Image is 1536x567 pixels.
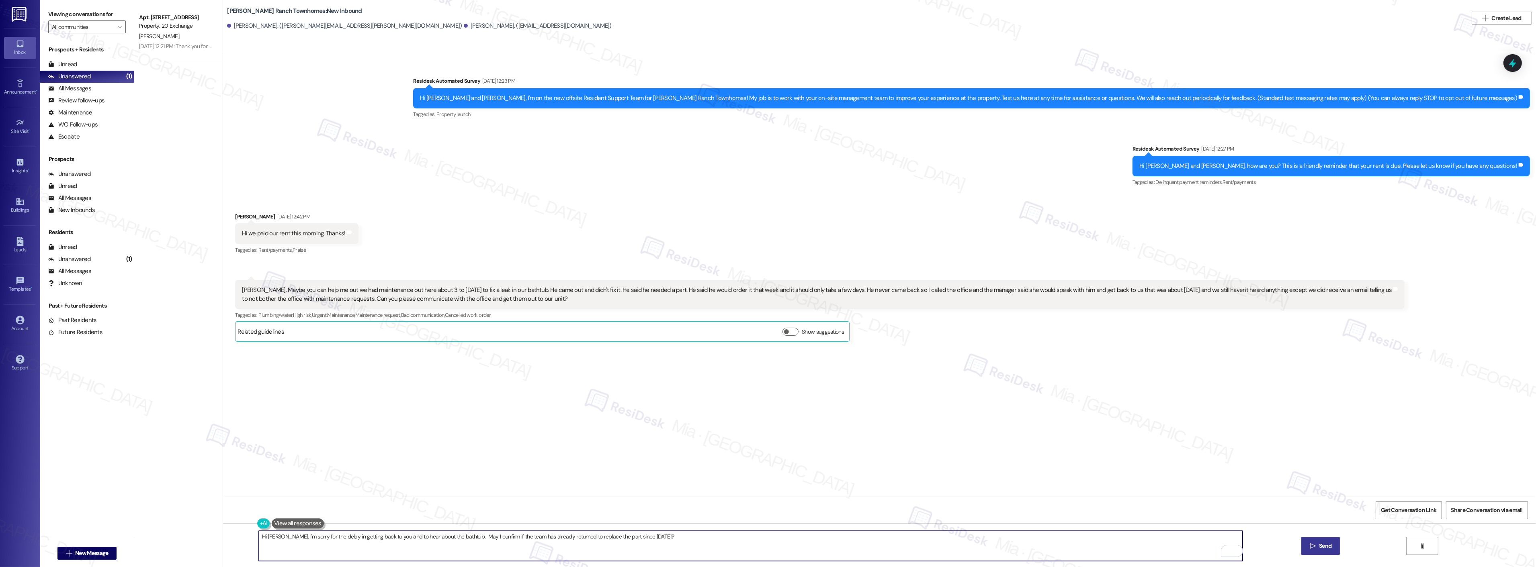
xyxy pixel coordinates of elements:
[4,37,36,59] a: Inbox
[48,108,92,117] div: Maintenance
[293,247,306,253] span: Praise
[12,7,28,22] img: ResiDesk Logo
[312,312,327,318] span: Urgent ,
[40,45,134,54] div: Prospects + Residents
[235,212,358,224] div: [PERSON_NAME]
[293,312,312,318] span: High risk ,
[1133,176,1530,188] div: Tagged as:
[420,94,1517,102] div: Hi [PERSON_NAME] and [PERSON_NAME], I'm on the new offsite Resident Support Team for [PERSON_NAME...
[48,316,97,324] div: Past Residents
[117,24,122,30] i: 
[242,286,1392,303] div: [PERSON_NAME], Maybe you can help me out we had maintenance out here about 3 to [DATE] to fix a l...
[57,547,117,560] button: New Message
[1133,145,1530,156] div: Residesk Automated Survey
[48,279,82,288] div: Unknown
[48,60,77,69] div: Unread
[1301,537,1340,555] button: Send
[413,108,1530,120] div: Tagged as:
[4,235,36,256] a: Leads
[48,8,126,20] label: Viewing conversations for
[48,255,91,263] div: Unanswered
[48,133,80,141] div: Escalate
[4,313,36,335] a: Account
[48,206,95,214] div: New Inbounds
[258,247,293,253] span: Rent/payments ,
[29,127,30,133] span: •
[1156,179,1223,186] span: Delinquent payment reminders ,
[139,33,179,40] span: [PERSON_NAME]
[480,77,515,85] div: [DATE] 12:23 PM
[1319,542,1331,550] span: Send
[48,328,102,337] div: Future Residents
[40,302,134,310] div: Past + Future Residents
[52,20,113,33] input: All communities
[258,312,293,318] span: Plumbing/water ,
[40,155,134,163] div: Prospects
[48,170,91,178] div: Unanswered
[1451,506,1523,514] span: Share Conversation via email
[464,22,612,30] div: [PERSON_NAME]. ([EMAIL_ADDRESS][DOMAIN_NAME])
[4,195,36,216] a: Buildings
[4,274,36,296] a: Templates •
[1223,179,1256,186] span: Rent/payments
[445,312,491,318] span: Cancelled work order
[48,182,77,190] div: Unread
[48,120,98,129] div: WO Follow-ups
[48,84,91,93] div: All Messages
[227,7,362,15] b: [PERSON_NAME] Ranch Townhomes: New Inbound
[48,267,91,275] div: All Messages
[275,212,310,221] div: [DATE] 12:42 PM
[40,228,134,237] div: Residents
[1139,162,1517,170] div: Hi [PERSON_NAME] and [PERSON_NAME], how are you? This is a friendly reminder that your rent is du...
[355,312,401,318] span: Maintenance request ,
[401,312,445,318] span: Bad communication ,
[1200,145,1234,153] div: [DATE] 12:27 PM
[75,549,108,557] span: New Message
[1492,14,1522,22] span: Create Lead
[31,285,32,291] span: •
[1310,543,1316,549] i: 
[242,229,345,238] div: Hi we paid our rent this morning. Thanks!
[235,244,358,256] div: Tagged as:
[327,312,355,318] span: Maintenance ,
[48,96,104,105] div: Review follow-ups
[139,43,499,50] div: [DATE] 12:21 PM: Thank you for contacting our leasing department. A leasing partner will be in to...
[66,550,72,557] i: 
[4,155,36,177] a: Insights •
[1376,501,1442,519] button: Get Conversation Link
[124,70,134,83] div: (1)
[1446,501,1528,519] button: Share Conversation via email
[235,309,1405,321] div: Tagged as:
[48,194,91,202] div: All Messages
[4,116,36,138] a: Site Visit •
[48,243,77,251] div: Unread
[4,353,36,374] a: Support
[1482,15,1488,21] i: 
[1419,543,1425,549] i: 
[436,111,470,118] span: Property launch
[238,328,284,339] div: Related guidelines
[48,72,91,81] div: Unanswered
[1381,506,1436,514] span: Get Conversation Link
[124,253,134,265] div: (1)
[139,22,213,30] div: Property: 20 Exchange
[28,167,29,172] span: •
[802,328,844,336] label: Show suggestions
[139,13,213,22] div: Apt. [STREET_ADDRESS]
[413,77,1530,88] div: Residesk Automated Survey
[227,22,462,30] div: [PERSON_NAME]. ([PERSON_NAME][EMAIL_ADDRESS][PERSON_NAME][DOMAIN_NAME])
[1472,12,1532,24] button: Create Lead
[259,531,1243,561] textarea: To enrich screen reader interactions, please activate Accessibility in Grammarly extension settings
[36,88,37,94] span: •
